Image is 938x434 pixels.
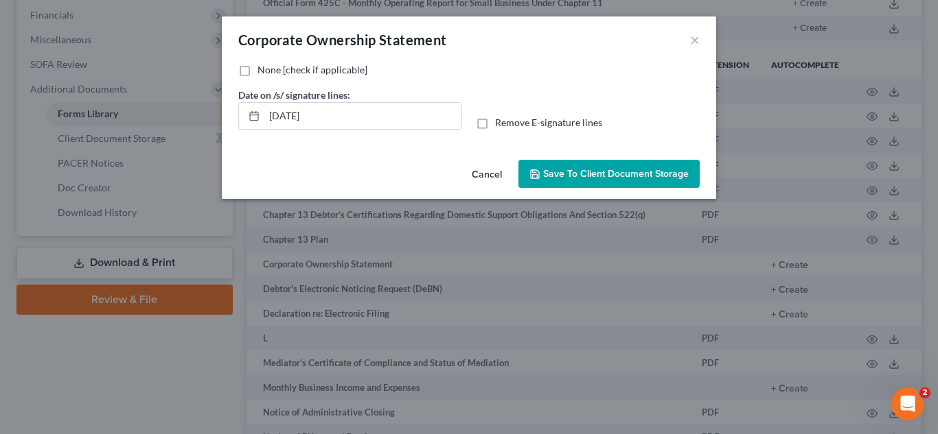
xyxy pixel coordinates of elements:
iframe: Intercom live chat [891,387,924,420]
label: Date on /s/ signature lines: [238,88,350,102]
button: × [690,32,700,48]
span: None [check if applicable] [258,64,367,75]
span: 2 [919,387,930,398]
button: Save to Client Document Storage [518,160,700,189]
span: Remove E-signature lines [495,117,602,128]
span: Save to Client Document Storage [543,168,689,180]
button: Cancel [461,161,513,189]
div: Corporate Ownership Statement [238,30,447,49]
input: MM/DD/YYYY [264,103,461,129]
